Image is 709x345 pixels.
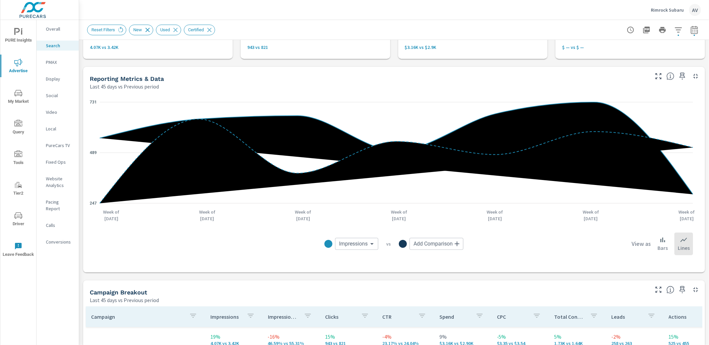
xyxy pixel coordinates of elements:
[46,26,73,32] p: Overall
[439,333,486,341] p: 9%
[656,23,669,37] button: Print Report
[414,241,453,247] span: Add Comparison
[90,83,159,90] p: Last 45 days vs Previous period
[196,209,219,222] p: Week of [DATE]
[554,333,601,341] p: 5%
[611,313,642,320] p: Leads
[677,284,688,295] span: Save this to your personalized report
[37,107,79,117] div: Video
[497,333,543,341] p: -5%
[46,239,73,245] p: Conversions
[37,140,79,150] div: PureCars TV
[100,209,123,222] p: Week of [DATE]
[210,313,241,320] p: Impressions
[129,25,153,35] div: New
[46,222,73,229] p: Calls
[653,71,664,82] button: Make Fullscreen
[388,209,411,222] p: Week of [DATE]
[46,175,73,189] p: Website Analytics
[410,238,463,250] div: Add Comparison
[690,71,701,82] button: Minimize Widget
[666,72,674,80] span: Understand Search data over time and see how metrics compare to each other.
[90,75,164,82] h5: Reporting Metrics & Data
[611,333,658,341] p: -2%
[657,244,668,252] p: Bars
[37,41,79,51] div: Search
[46,142,73,149] p: PureCars TV
[2,120,34,136] span: Query
[46,92,73,99] p: Social
[46,125,73,132] p: Local
[46,159,73,165] p: Fixed Ops
[382,333,429,341] p: -4%
[37,157,79,167] div: Fixed Ops
[2,242,34,259] span: Leave Feedback
[37,197,79,214] div: Pacing Report
[90,289,147,296] h5: Campaign Breakout
[37,90,79,100] div: Social
[90,296,159,304] p: Last 45 days vs Previous period
[0,20,36,265] div: nav menu
[690,284,701,295] button: Minimize Widget
[46,109,73,115] p: Video
[382,313,413,320] p: CTR
[688,23,701,37] button: Select Date Range
[37,57,79,67] div: PMAX
[37,124,79,134] div: Local
[378,241,399,247] p: vs
[2,59,34,75] span: Advertise
[292,209,315,222] p: Week of [DATE]
[405,45,541,50] p: $3,156 vs $2,905
[184,27,208,32] span: Certified
[483,209,507,222] p: Week of [DATE]
[37,220,79,230] div: Calls
[129,27,146,32] span: New
[90,100,97,104] text: 731
[678,244,690,252] p: Lines
[2,89,34,105] span: My Market
[497,313,528,320] p: CPC
[268,333,314,341] p: -16%
[247,45,384,50] p: 943 vs 821
[339,241,368,247] span: Impressions
[666,286,674,294] span: This is a summary of Search performance results by campaign. Each column can be sorted.
[210,333,257,341] p: 19%
[156,27,174,32] span: Used
[335,238,378,250] div: Impressions
[653,284,664,295] button: Make Fullscreen
[554,313,585,320] p: Total Conversions
[87,25,126,35] div: Reset Filters
[2,181,34,197] span: Tier2
[46,42,73,49] p: Search
[268,313,298,320] p: Impression Share
[87,27,119,32] span: Reset Filters
[90,45,226,50] p: 4,070 vs 3,415
[640,23,653,37] button: "Export Report to PDF"
[91,313,184,320] p: Campaign
[2,28,34,44] span: PURE Insights
[562,45,698,50] p: $ — vs $ —
[2,150,34,167] span: Tools
[632,241,651,247] h6: View as
[672,23,685,37] button: Apply Filters
[37,237,79,247] div: Conversions
[439,313,470,320] p: Spend
[156,25,181,35] div: Used
[37,24,79,34] div: Overall
[37,74,79,84] div: Display
[46,59,73,66] p: PMAX
[325,313,356,320] p: Clicks
[689,4,701,16] div: AV
[2,212,34,228] span: Driver
[90,201,97,206] text: 247
[46,76,73,82] p: Display
[90,150,97,155] text: 489
[184,25,215,35] div: Certified
[675,209,698,222] p: Week of [DATE]
[37,174,79,190] div: Website Analytics
[325,333,372,341] p: 15%
[46,199,73,212] p: Pacing Report
[579,209,603,222] p: Week of [DATE]
[651,7,684,13] p: Rimrock Subaru
[669,313,699,320] p: Actions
